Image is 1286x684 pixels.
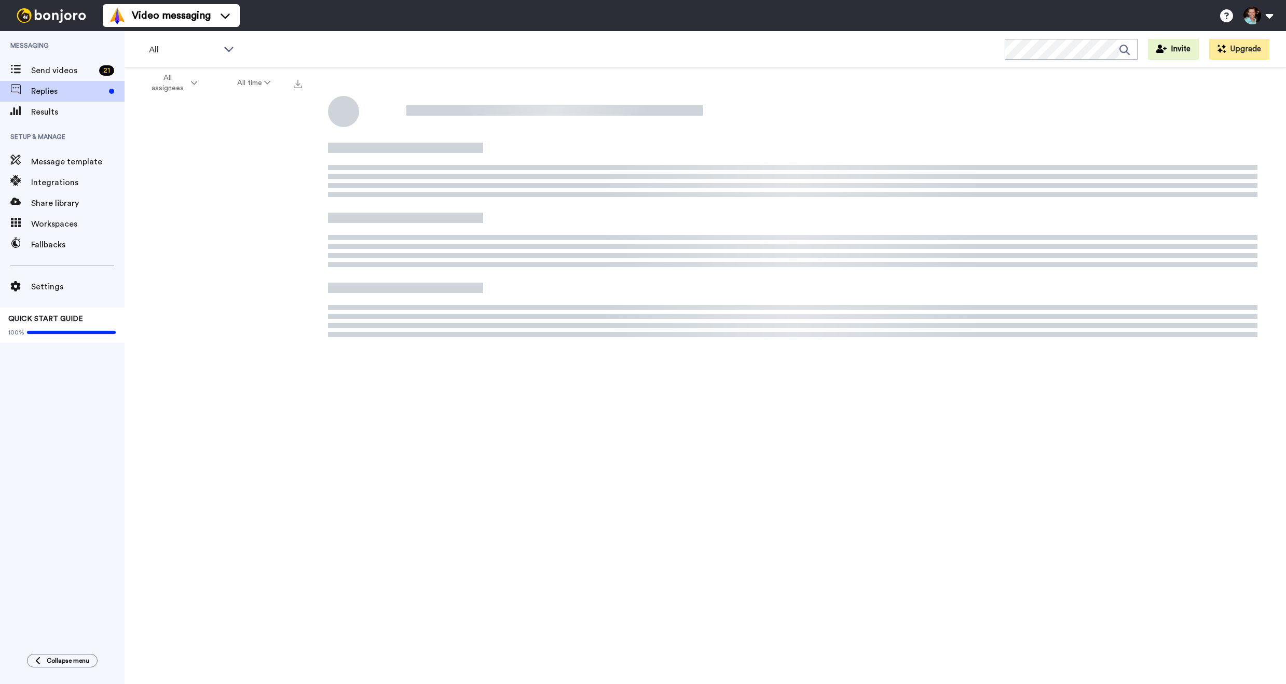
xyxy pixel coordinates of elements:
[31,64,95,77] span: Send videos
[8,328,24,337] span: 100%
[217,74,291,92] button: All time
[47,657,89,665] span: Collapse menu
[147,73,189,93] span: All assignees
[31,156,125,168] span: Message template
[31,281,125,293] span: Settings
[1209,39,1269,60] button: Upgrade
[12,8,90,23] img: bj-logo-header-white.svg
[31,197,125,210] span: Share library
[127,68,217,97] button: All assignees
[1148,39,1199,60] button: Invite
[132,8,211,23] span: Video messaging
[294,80,302,88] img: export.svg
[31,239,125,251] span: Fallbacks
[31,85,105,97] span: Replies
[109,7,126,24] img: vm-color.svg
[8,315,83,323] span: QUICK START GUIDE
[99,65,114,76] div: 21
[149,44,218,56] span: All
[27,654,98,667] button: Collapse menu
[31,106,125,118] span: Results
[291,75,305,91] button: Export all results that match these filters now.
[31,218,125,230] span: Workspaces
[31,176,125,189] span: Integrations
